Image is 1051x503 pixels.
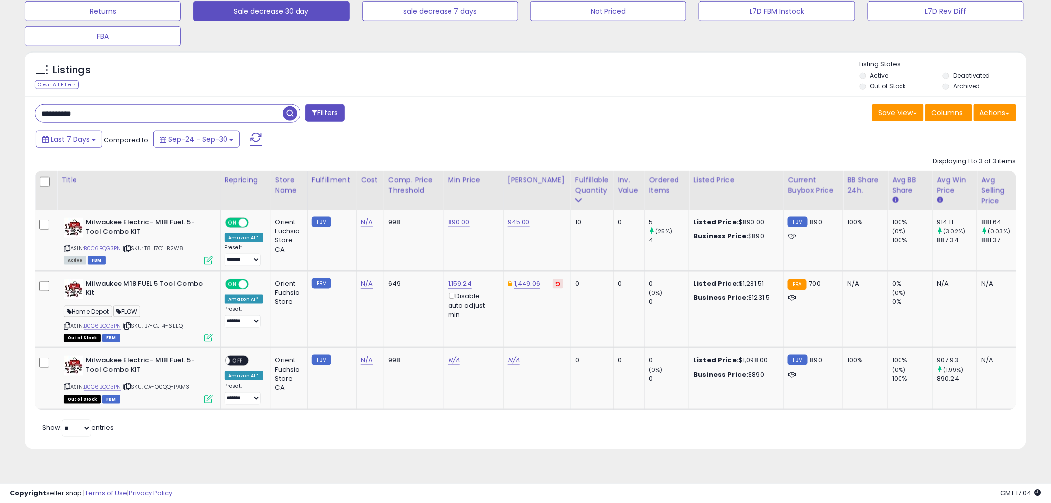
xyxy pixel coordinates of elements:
[361,175,380,185] div: Cost
[870,71,889,80] label: Active
[225,383,263,405] div: Preset:
[42,423,114,433] span: Show: entries
[86,356,207,377] b: Milwaukee Electric - M18 Fuel. 5-Tool Combo KIT
[810,217,822,227] span: 890
[892,374,932,383] div: 100%
[937,356,977,365] div: 907.93
[84,244,121,252] a: B0C6BQG3PN
[847,279,880,288] div: N/A
[123,244,183,252] span: | SKU: T8-17O1-B2W8
[25,26,181,46] button: FBA
[102,334,120,342] span: FBM
[575,356,606,365] div: 0
[312,217,331,227] small: FBM
[649,175,685,196] div: Ordered Items
[448,291,496,319] div: Disable auto adjust min
[810,355,822,365] span: 890
[937,196,943,205] small: Avg Win Price.
[312,355,331,365] small: FBM
[64,356,83,376] img: 61Czgy3c8zL._SL40_.jpg
[123,322,183,330] span: | SKU: B7-GJT4-6EEQ
[448,355,460,365] a: N/A
[892,289,906,297] small: (0%)
[35,80,79,89] div: Clear All Filters
[64,218,83,238] img: 61Czgy3c8zL._SL40_.jpg
[312,175,352,185] div: Fulfillment
[388,279,436,288] div: 649
[693,217,739,227] b: Listed Price:
[649,356,689,365] div: 0
[64,356,213,402] div: ASIN:
[226,219,239,227] span: ON
[64,279,213,341] div: ASIN:
[618,356,637,365] div: 0
[847,218,880,227] div: 100%
[944,227,966,235] small: (3.02%)
[693,232,776,241] div: $890
[84,383,121,391] a: B0C6BQG3PN
[275,218,300,254] div: Orient Fuchsia Store CA
[937,374,977,383] div: 890.24
[168,134,227,144] span: Sep-24 - Sep-30
[230,357,246,365] span: OFF
[649,366,663,374] small: (0%)
[225,233,263,242] div: Amazon AI *
[693,279,739,288] b: Listed Price:
[575,218,606,227] div: 10
[530,1,686,21] button: Not Priced
[981,218,1022,227] div: 881.64
[312,278,331,289] small: FBM
[275,356,300,392] div: Orient Fuchsia Store CA
[925,104,972,121] button: Columns
[84,322,121,330] a: B0C6BQG3PN
[892,236,932,245] div: 100%
[981,279,1014,288] div: N/A
[693,356,776,365] div: $1,098.00
[86,218,207,239] b: Milwaukee Electric - M18 Fuel. 5-Tool Combo KIT
[932,108,963,118] span: Columns
[892,279,932,288] div: 0%
[362,1,518,21] button: sale decrease 7 days
[25,1,181,21] button: Returns
[693,293,748,302] b: Business Price:
[448,217,470,227] a: 890.00
[892,297,932,306] div: 0%
[88,256,106,265] span: FBM
[693,231,748,241] b: Business Price:
[981,175,1018,206] div: Avg Selling Price
[388,356,436,365] div: 998
[981,236,1022,245] div: 881.37
[693,218,776,227] div: $890.00
[988,227,1011,235] small: (0.03%)
[892,218,932,227] div: 100%
[64,306,112,317] span: Home Depot
[693,175,779,185] div: Listed Price
[361,355,373,365] a: N/A
[388,175,440,196] div: Comp. Price Threshold
[448,175,499,185] div: Min Price
[699,1,855,21] button: L7D FBM Instock
[508,175,567,185] div: [PERSON_NAME]
[388,218,436,227] div: 998
[944,366,964,374] small: (1.99%)
[153,131,240,148] button: Sep-24 - Sep-30
[649,297,689,306] div: 0
[933,157,1016,166] div: Displaying 1 to 3 of 3 items
[361,279,373,289] a: N/A
[788,175,839,196] div: Current Buybox Price
[937,218,977,227] div: 914.11
[514,279,540,289] a: 1,449.06
[892,366,906,374] small: (0%)
[51,134,90,144] span: Last 7 Days
[104,135,150,145] span: Compared to:
[305,104,344,122] button: Filters
[892,196,898,205] small: Avg BB Share.
[649,218,689,227] div: 5
[508,355,520,365] a: N/A
[693,355,739,365] b: Listed Price:
[575,279,606,288] div: 0
[953,82,980,90] label: Archived
[61,175,216,185] div: Title
[86,279,207,300] b: Milwaukee M18 FUEL 5 Tool Combo Kit
[693,279,776,288] div: $1,231.51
